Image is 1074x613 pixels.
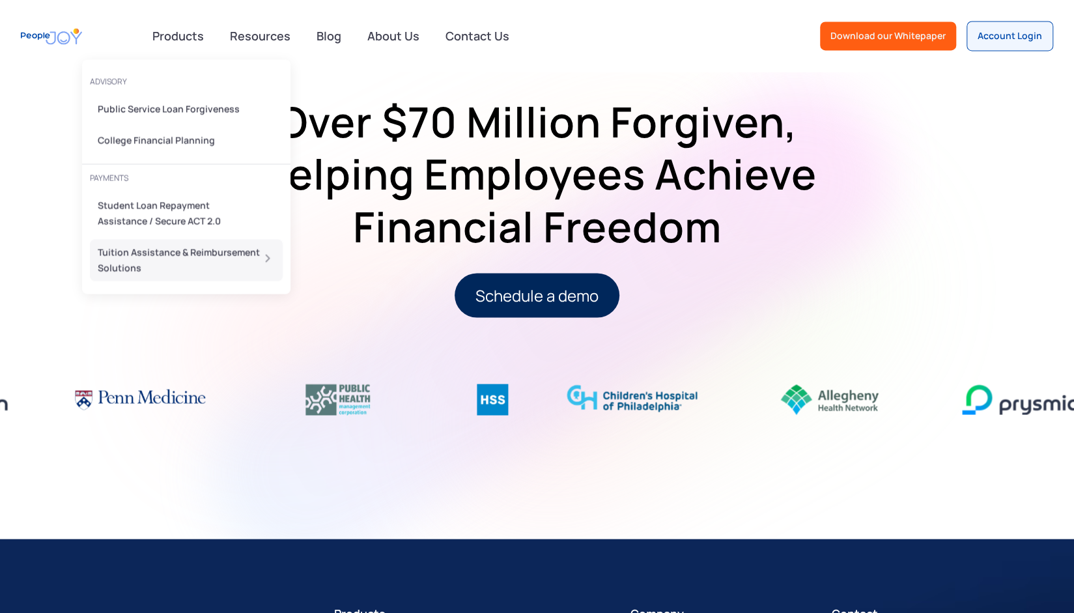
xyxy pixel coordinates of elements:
div: advisory [90,72,283,91]
nav: Products [82,49,290,294]
a: Contact Us [438,21,517,50]
div: College Financial Planning [98,132,267,148]
div: PAYMENTS [90,169,283,187]
div: Student Loan Repayment Assistance / Secure ACT 2.0 [98,197,244,229]
h2: Over $70 Million Forgiven, Helping Employees Achieve Financial Freedom [212,96,863,252]
a: Account Login [967,21,1053,51]
a: Resources [222,21,298,50]
a: Schedule a demo [455,273,619,317]
a: Student Loan Repayment Assistance / Secure ACT 2.0 [90,192,283,234]
a: Blog [309,21,349,50]
a: Tuition Assistance & Reimbursement Solutions [90,239,283,281]
div: Products [145,23,212,49]
a: Public Service Loan Forgiveness [90,96,283,122]
div: Download our Whitepaper [830,29,946,42]
a: About Us [360,21,427,50]
div: Public Service Loan Forgiveness [98,101,267,117]
a: home [21,21,82,51]
a: College Financial Planning [90,127,283,153]
div: Account Login [978,29,1042,42]
a: Download our Whitepaper [820,21,956,50]
div: Tuition Assistance & Reimbursement Solutions [98,244,267,276]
